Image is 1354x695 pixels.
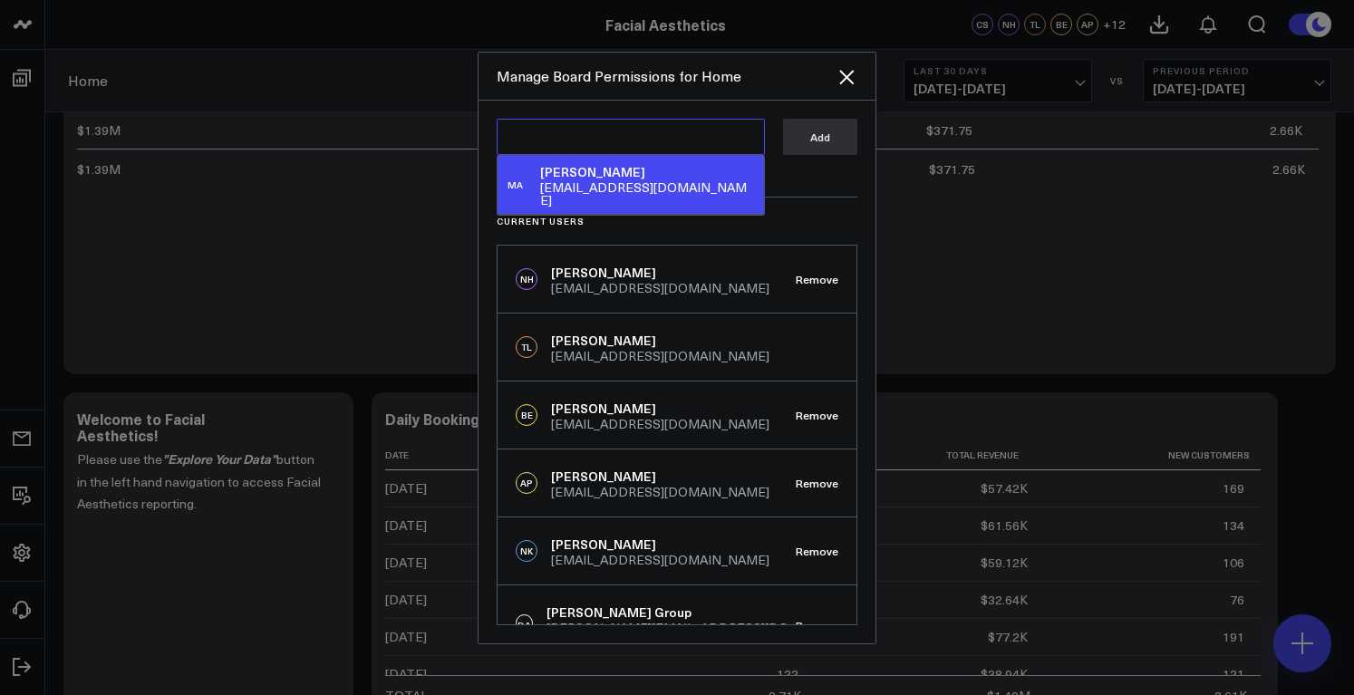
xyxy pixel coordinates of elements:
div: [PERSON_NAME] [551,536,769,554]
div: TL [516,336,537,358]
div: AP [516,472,537,494]
div: [EMAIL_ADDRESS][DOMAIN_NAME] [551,282,769,294]
div: [EMAIL_ADDRESS][DOMAIN_NAME] [551,418,769,430]
div: NH [516,268,537,290]
button: Remove [796,409,838,421]
div: [PERSON_NAME] Group [546,603,796,622]
div: Manage Board Permissions for Home [497,66,836,86]
button: Remove [796,545,838,557]
div: [EMAIL_ADDRESS][DOMAIN_NAME] [540,181,757,207]
div: [PERSON_NAME] [551,468,769,486]
button: Add [783,119,857,155]
div: [PERSON_NAME] [551,264,769,282]
div: BE [516,404,537,426]
div: NK [516,540,537,562]
div: [PERSON_NAME] [551,400,769,418]
button: Remove [796,273,838,285]
h3: Current Users [497,216,857,227]
div: DA [516,614,533,636]
button: Close [836,66,857,88]
div: [EMAIL_ADDRESS][DOMAIN_NAME] [551,350,769,362]
div: [PERSON_NAME] [551,332,769,350]
div: [PERSON_NAME][EMAIL_ADDRESS][DOMAIN_NAME] [546,622,796,647]
div: [PERSON_NAME] [540,163,757,181]
button: Remove [796,477,838,489]
div: MA [505,174,527,196]
div: [EMAIL_ADDRESS][DOMAIN_NAME] [551,486,769,498]
button: Remove [796,619,838,632]
div: [EMAIL_ADDRESS][DOMAIN_NAME] [551,554,769,566]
